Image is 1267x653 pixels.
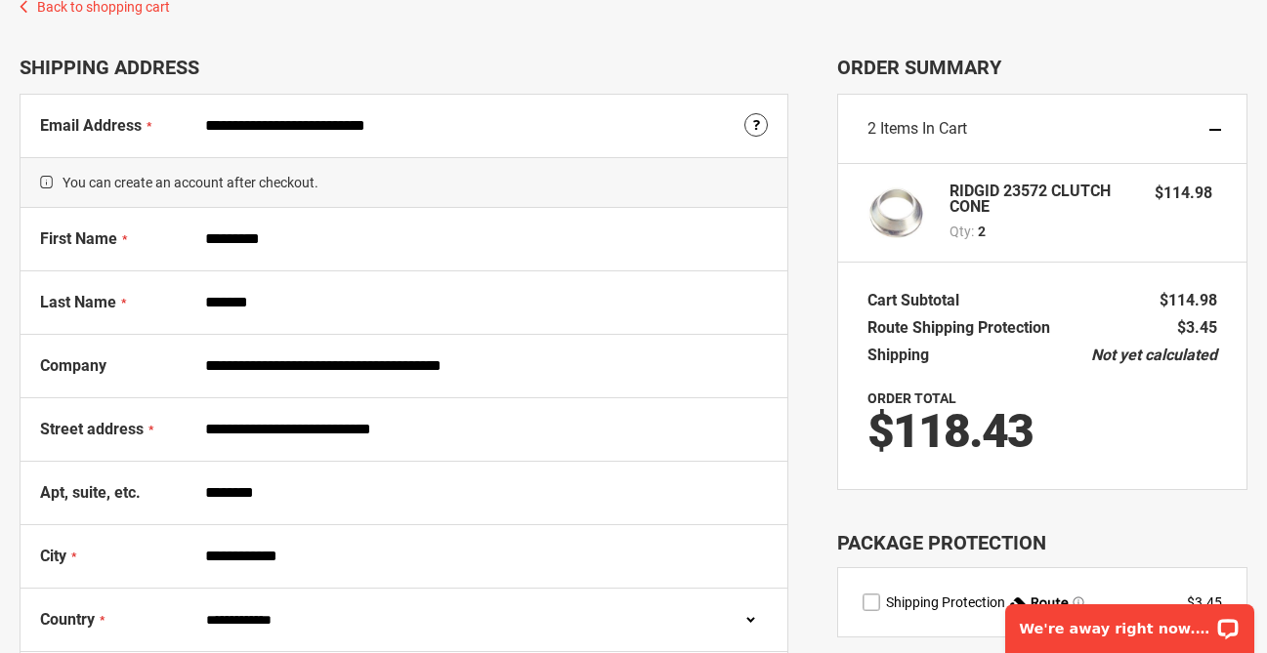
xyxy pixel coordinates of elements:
span: Country [40,610,95,629]
span: First Name [40,229,117,248]
strong: Order Total [867,390,956,406]
span: Not yet calculated [1091,346,1217,364]
span: 2 [867,119,876,138]
span: You can create an account after checkout. [21,157,787,208]
th: Route Shipping Protection [867,314,1060,342]
span: Order Summary [837,56,1247,79]
span: $114.98 [1155,184,1212,202]
span: Items in Cart [880,119,967,138]
strong: RIDGID 23572 CLUTCH CONE [950,184,1135,215]
iframe: LiveChat chat widget [992,592,1267,653]
img: RIDGID 23572 CLUTCH CONE [867,184,926,242]
span: Email Address [40,116,142,135]
span: Qty [950,224,971,239]
span: Street address [40,420,144,438]
span: $3.45 [1177,318,1217,337]
span: $118.43 [867,403,1033,459]
span: $114.98 [1160,291,1217,309]
span: City [40,547,66,565]
span: Company [40,356,106,375]
span: Apt, suite, etc. [40,483,141,502]
div: Package Protection [837,529,1247,557]
span: Shipping Protection [886,594,1005,610]
span: Shipping [867,346,929,364]
div: Shipping Address [20,56,788,79]
span: Last Name [40,293,116,311]
th: Cart Subtotal [867,287,969,314]
span: 2 [978,222,986,241]
div: route shipping protection selector element [863,592,1222,612]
